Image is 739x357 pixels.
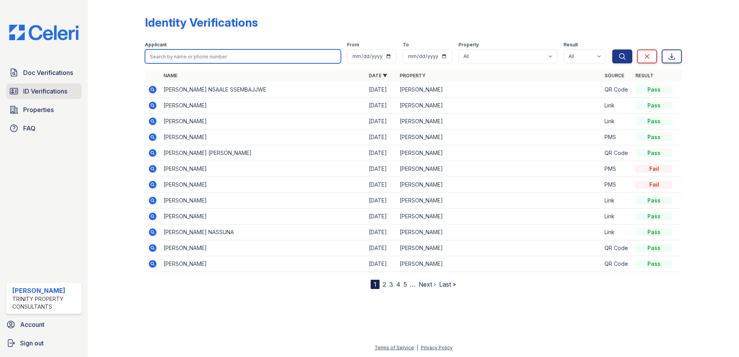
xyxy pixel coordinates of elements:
[601,129,632,145] td: PMS
[397,224,602,240] td: [PERSON_NAME]
[160,145,366,161] td: [PERSON_NAME] [PERSON_NAME]
[458,42,479,48] label: Property
[400,73,426,78] a: Property
[347,42,359,48] label: From
[601,161,632,177] td: PMS
[601,98,632,114] td: Link
[366,224,397,240] td: [DATE]
[604,73,624,78] a: Source
[3,317,85,332] a: Account
[366,193,397,209] td: [DATE]
[601,114,632,129] td: Link
[635,244,673,252] div: Pass
[160,256,366,272] td: [PERSON_NAME]
[3,25,85,40] img: CE_Logo_Blue-a8612792a0a2168367f1c8372b55b34899dd931a85d93a1a3d3e32e68fde9ad4.png
[635,73,654,78] a: Result
[419,280,436,288] a: Next ›
[635,260,673,268] div: Pass
[635,212,673,220] div: Pass
[23,124,36,133] span: FAQ
[635,181,673,189] div: Fail
[397,129,602,145] td: [PERSON_NAME]
[635,197,673,204] div: Pass
[160,177,366,193] td: [PERSON_NAME]
[383,280,386,288] a: 2
[410,280,415,289] span: …
[564,42,578,48] label: Result
[6,102,82,117] a: Properties
[397,193,602,209] td: [PERSON_NAME]
[417,345,418,350] div: |
[366,209,397,224] td: [DATE]
[601,177,632,193] td: PMS
[160,209,366,224] td: [PERSON_NAME]
[635,165,673,173] div: Fail
[6,121,82,136] a: FAQ
[397,256,602,272] td: [PERSON_NAME]
[404,280,407,288] a: 5
[6,65,82,80] a: Doc Verifications
[601,193,632,209] td: Link
[366,129,397,145] td: [DATE]
[366,82,397,98] td: [DATE]
[397,240,602,256] td: [PERSON_NAME]
[23,87,67,96] span: ID Verifications
[601,209,632,224] td: Link
[601,82,632,98] td: QR Code
[160,240,366,256] td: [PERSON_NAME]
[601,145,632,161] td: QR Code
[12,295,78,311] div: Trinity Property Consultants
[12,286,78,295] div: [PERSON_NAME]
[635,117,673,125] div: Pass
[421,345,453,350] a: Privacy Policy
[366,161,397,177] td: [DATE]
[160,161,366,177] td: [PERSON_NAME]
[397,209,602,224] td: [PERSON_NAME]
[601,256,632,272] td: QR Code
[369,73,387,78] a: Date ▼
[635,102,673,109] div: Pass
[366,114,397,129] td: [DATE]
[371,280,380,289] div: 1
[397,98,602,114] td: [PERSON_NAME]
[403,42,409,48] label: To
[601,240,632,256] td: QR Code
[396,280,400,288] a: 4
[366,145,397,161] td: [DATE]
[397,114,602,129] td: [PERSON_NAME]
[160,114,366,129] td: [PERSON_NAME]
[23,105,54,114] span: Properties
[366,98,397,114] td: [DATE]
[145,42,167,48] label: Applicant
[160,82,366,98] td: [PERSON_NAME] NSAALE SSEMBAJJWE
[6,83,82,99] a: ID Verifications
[366,256,397,272] td: [DATE]
[160,129,366,145] td: [PERSON_NAME]
[366,240,397,256] td: [DATE]
[397,161,602,177] td: [PERSON_NAME]
[163,73,177,78] a: Name
[145,15,258,29] div: Identity Verifications
[160,224,366,240] td: [PERSON_NAME] NASSUNA
[389,280,393,288] a: 3
[145,49,341,63] input: Search by name or phone number
[635,133,673,141] div: Pass
[439,280,456,288] a: Last »
[160,98,366,114] td: [PERSON_NAME]
[20,338,44,348] span: Sign out
[635,86,673,93] div: Pass
[3,335,85,351] a: Sign out
[397,145,602,161] td: [PERSON_NAME]
[397,82,602,98] td: [PERSON_NAME]
[23,68,73,77] span: Doc Verifications
[160,193,366,209] td: [PERSON_NAME]
[20,320,44,329] span: Account
[397,177,602,193] td: [PERSON_NAME]
[366,177,397,193] td: [DATE]
[635,149,673,157] div: Pass
[375,345,414,350] a: Terms of Service
[601,224,632,240] td: Link
[635,228,673,236] div: Pass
